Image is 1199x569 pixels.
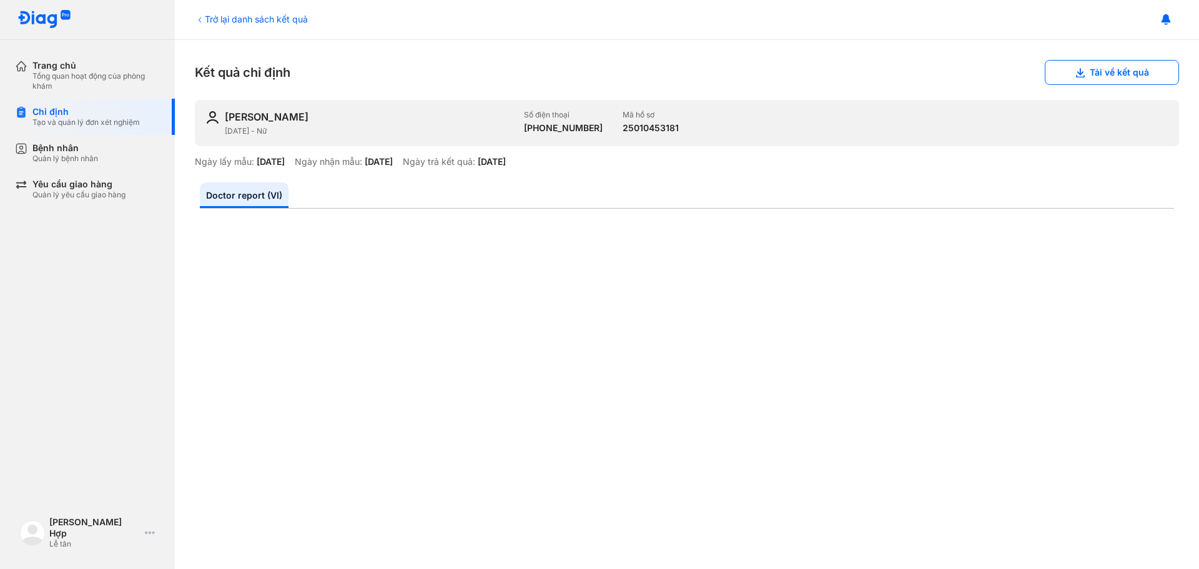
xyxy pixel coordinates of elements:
div: Ngày lấy mẫu: [195,156,254,167]
img: user-icon [205,110,220,125]
div: Tổng quan hoạt động của phòng khám [32,71,160,91]
button: Tải về kết quả [1045,60,1179,85]
div: Số điện thoại [524,110,603,120]
div: Yêu cầu giao hàng [32,179,126,190]
div: [DATE] [257,156,285,167]
img: logo [20,520,45,545]
div: Chỉ định [32,106,140,117]
div: [PERSON_NAME] Hợp [49,517,140,539]
div: Quản lý yêu cầu giao hàng [32,190,126,200]
div: Quản lý bệnh nhân [32,154,98,164]
div: [DATE] [478,156,506,167]
div: [PHONE_NUMBER] [524,122,603,134]
div: Lễ tân [49,539,140,549]
div: [DATE] - Nữ [225,126,514,136]
div: 25010453181 [623,122,679,134]
div: Mã hồ sơ [623,110,679,120]
div: Bệnh nhân [32,142,98,154]
img: logo [17,10,71,29]
div: Tạo và quản lý đơn xét nghiệm [32,117,140,127]
div: Trở lại danh sách kết quả [195,12,308,26]
div: Ngày nhận mẫu: [295,156,362,167]
div: [PERSON_NAME] [225,110,308,124]
a: Doctor report (VI) [200,182,289,208]
div: [DATE] [365,156,393,167]
div: Trang chủ [32,60,160,71]
div: Ngày trả kết quả: [403,156,475,167]
div: Kết quả chỉ định [195,60,1179,85]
